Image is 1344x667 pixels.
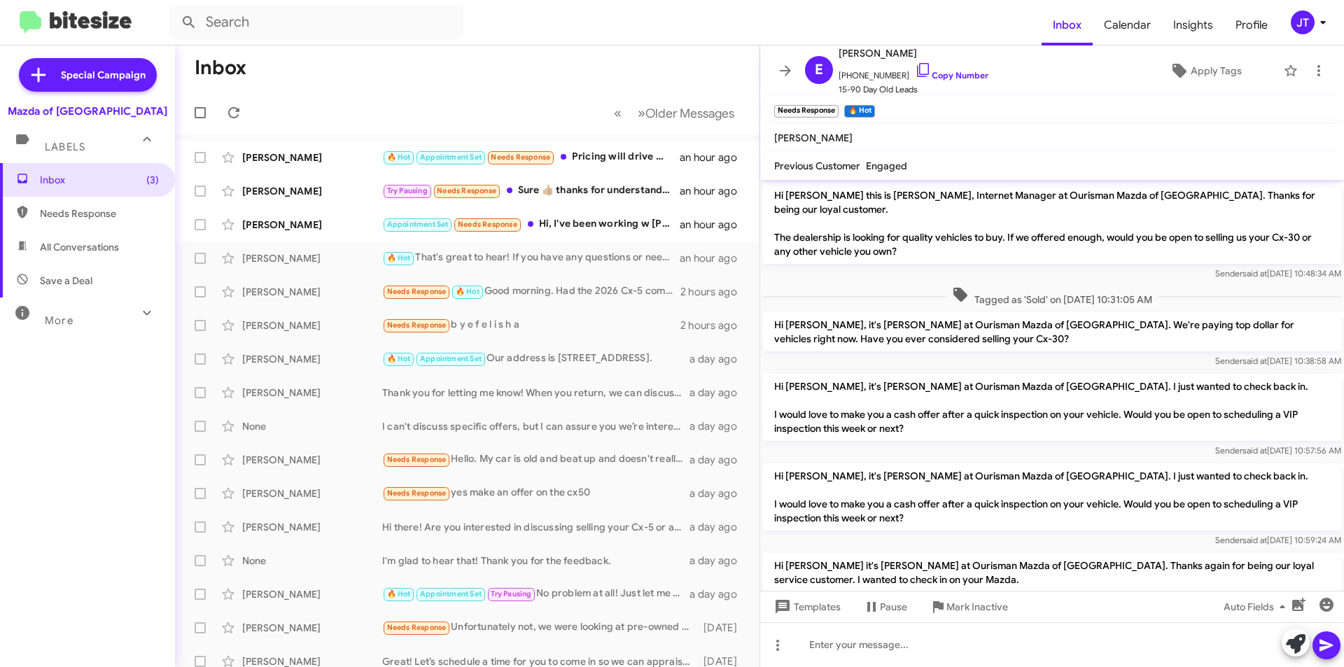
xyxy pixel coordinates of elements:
[382,216,680,232] div: Hi, I've been working w [PERSON_NAME]
[689,587,748,601] div: a day ago
[382,351,689,367] div: Our address is [STREET_ADDRESS].
[1242,535,1267,545] span: said at
[763,374,1341,441] p: Hi [PERSON_NAME], it's [PERSON_NAME] at Ourisman Mazda of [GEOGRAPHIC_DATA]. I just wanted to che...
[491,589,531,598] span: Try Pausing
[1042,5,1093,45] a: Inbox
[680,251,748,265] div: an hour ago
[774,160,860,172] span: Previous Customer
[146,173,159,187] span: (3)
[61,68,146,82] span: Special Campaign
[8,104,167,118] div: Mazda of [GEOGRAPHIC_DATA]
[45,314,73,327] span: More
[680,318,748,332] div: 2 hours ago
[387,153,411,162] span: 🔥 Hot
[242,150,382,164] div: [PERSON_NAME]
[40,206,159,220] span: Needs Response
[946,286,1158,307] span: Tagged as 'Sold' on [DATE] 10:31:05 AM
[606,99,743,127] nav: Page navigation example
[382,419,689,433] div: I can't discuss specific offers, but I can assure you we’re interested in purchasing your CX-9. L...
[242,419,382,433] div: None
[815,59,823,81] span: E
[437,186,496,195] span: Needs Response
[242,486,382,500] div: [PERSON_NAME]
[387,489,447,498] span: Needs Response
[242,520,382,534] div: [PERSON_NAME]
[689,520,748,534] div: a day ago
[382,619,696,636] div: Unfortunately not, we were looking at pre-owned certified if we were going out of state.
[242,621,382,635] div: [PERSON_NAME]
[1224,594,1291,619] span: Auto Fields
[614,104,622,122] span: «
[242,285,382,299] div: [PERSON_NAME]
[40,240,119,254] span: All Conversations
[458,220,517,229] span: Needs Response
[680,218,748,232] div: an hour ago
[242,318,382,332] div: [PERSON_NAME]
[880,594,907,619] span: Pause
[382,520,689,534] div: Hi there! Are you interested in discussing selling your Cx-5 or any other vehicle? We’d love to h...
[760,594,852,619] button: Templates
[387,220,449,229] span: Appointment Set
[689,386,748,400] div: a day ago
[382,283,680,300] div: Good morning. Had the 2026 Cx-5 come in already? I asked a few times to be contacted when it come...
[774,132,853,144] span: [PERSON_NAME]
[242,218,382,232] div: [PERSON_NAME]
[844,105,874,118] small: 🔥 Hot
[382,554,689,568] div: I'm glad to hear that! Thank you for the feedback.
[242,587,382,601] div: [PERSON_NAME]
[918,594,1019,619] button: Mark Inactive
[242,386,382,400] div: [PERSON_NAME]
[680,285,748,299] div: 2 hours ago
[40,274,92,288] span: Save a Deal
[382,386,689,400] div: Thank you for letting me know! When you return, we can discuss the possibility of buying your Cx-...
[866,160,907,172] span: Engaged
[382,183,680,199] div: Sure 👍🏼 thanks for understanding
[763,183,1341,264] p: Hi [PERSON_NAME] this is [PERSON_NAME], Internet Manager at Ourisman Mazda of [GEOGRAPHIC_DATA]. ...
[839,45,988,62] span: [PERSON_NAME]
[1162,5,1224,45] a: Insights
[771,594,841,619] span: Templates
[387,321,447,330] span: Needs Response
[689,352,748,366] div: a day ago
[645,106,734,121] span: Older Messages
[1215,268,1341,279] span: Sender [DATE] 10:48:34 AM
[1212,594,1302,619] button: Auto Fields
[1224,5,1279,45] a: Profile
[19,58,157,92] a: Special Campaign
[1215,535,1341,545] span: Sender [DATE] 10:59:24 AM
[1291,10,1315,34] div: JT
[382,250,680,266] div: That's great to hear! If you have any questions or need assistance, feel free to reach out. We wa...
[1215,356,1341,366] span: Sender [DATE] 10:38:58 AM
[420,589,482,598] span: Appointment Set
[387,186,428,195] span: Try Pausing
[763,463,1341,531] p: Hi [PERSON_NAME], it's [PERSON_NAME] at Ourisman Mazda of [GEOGRAPHIC_DATA]. I just wanted to che...
[763,553,1341,634] p: Hi [PERSON_NAME] it's [PERSON_NAME] at Ourisman Mazda of [GEOGRAPHIC_DATA]. Thanks again for bein...
[382,451,689,468] div: Hello. My car is old and beat up and doesn't really have trade in value. In addition, I've had a ...
[242,184,382,198] div: [PERSON_NAME]
[382,485,689,501] div: yes make an offer on the cx50
[242,251,382,265] div: [PERSON_NAME]
[638,104,645,122] span: »
[382,317,680,333] div: b y e f e l i s h a
[195,57,246,79] h1: Inbox
[1242,268,1267,279] span: said at
[1093,5,1162,45] span: Calendar
[491,153,550,162] span: Needs Response
[680,150,748,164] div: an hour ago
[456,287,479,296] span: 🔥 Hot
[420,354,482,363] span: Appointment Set
[387,455,447,464] span: Needs Response
[1242,445,1267,456] span: said at
[839,62,988,83] span: [PHONE_NUMBER]
[420,153,482,162] span: Appointment Set
[40,173,159,187] span: Inbox
[387,623,447,632] span: Needs Response
[1191,58,1242,83] span: Apply Tags
[387,287,447,296] span: Needs Response
[774,105,839,118] small: Needs Response
[680,184,748,198] div: an hour ago
[242,554,382,568] div: None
